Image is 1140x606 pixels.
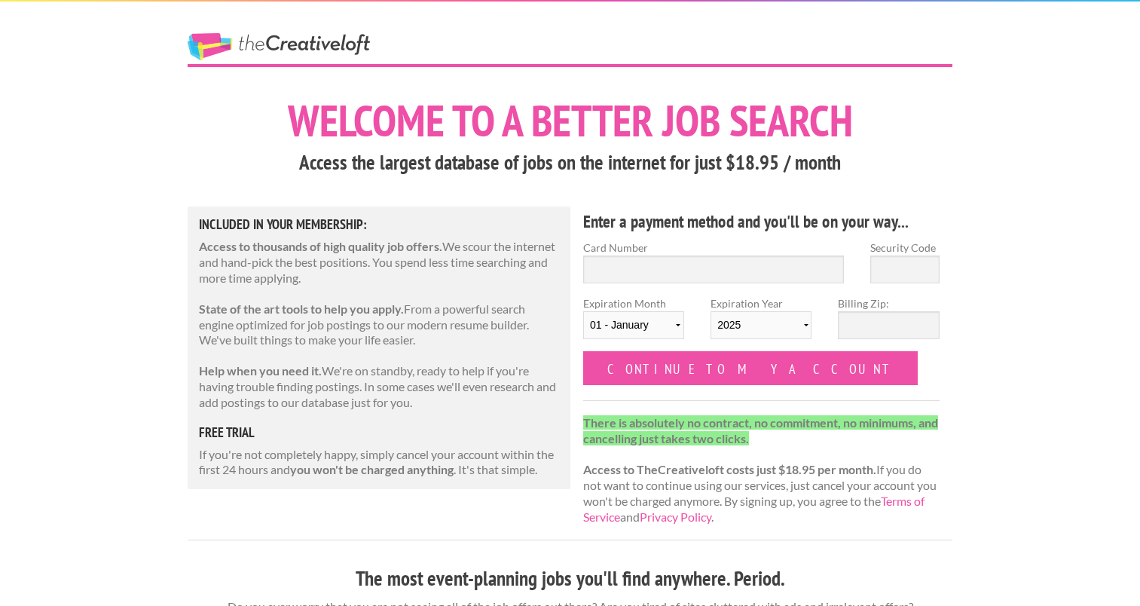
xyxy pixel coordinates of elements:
[583,351,918,385] input: Continue to my account
[199,426,559,439] h5: free trial
[583,210,940,234] h4: Enter a payment method and you'll be on your way...
[199,301,404,316] strong: State of the art tools to help you apply.
[838,295,939,311] label: Billing Zip:
[199,301,559,348] p: From a powerful search engine optimized for job postings to our modern resume builder. We've buil...
[583,311,684,339] select: Expiration Month
[583,415,940,525] p: If you do not want to continue using our services, just cancel your account you won't be charged ...
[870,240,940,256] label: Security Code
[711,311,811,339] select: Expiration Year
[290,462,454,476] strong: you won't be charged anything
[583,295,684,351] label: Expiration Month
[199,218,559,231] h5: Included in Your Membership:
[199,363,322,378] strong: Help when you need it.
[188,99,952,142] h1: Welcome to a better job search
[583,240,844,256] label: Card Number
[199,239,559,286] p: We scour the internet and hand-pick the best positions. You spend less time searching and more ti...
[583,494,925,524] a: Terms of Service
[583,415,938,445] strong: There is absolutely no contract, no commitment, no minimums, and cancelling just takes two clicks.
[199,447,559,479] p: If you're not completely happy, simply cancel your account within the first 24 hours and . It's t...
[583,462,876,476] strong: Access to TheCreativeloft costs just $18.95 per month.
[188,33,370,60] a: The Creative Loft
[199,239,442,253] strong: Access to thousands of high quality job offers.
[199,363,559,410] p: We're on standby, ready to help if you're having trouble finding postings. In some cases we'll ev...
[188,565,952,593] h3: The most event-planning jobs you'll find anywhere. Period.
[640,510,711,524] a: Privacy Policy
[711,295,811,351] label: Expiration Year
[188,148,952,177] h3: Access the largest database of jobs on the internet for just $18.95 / month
